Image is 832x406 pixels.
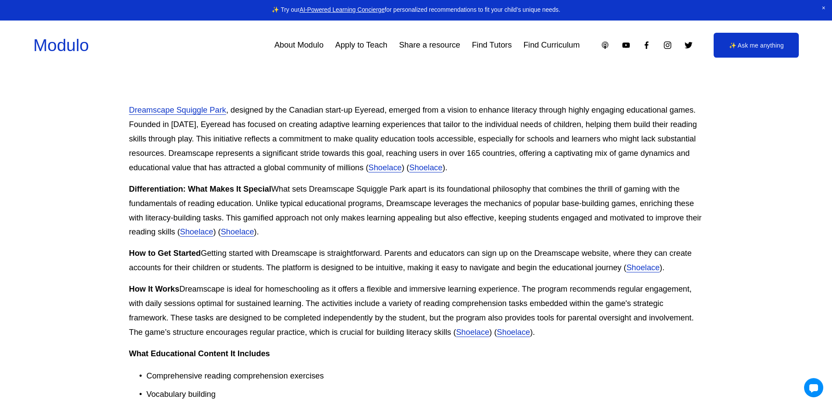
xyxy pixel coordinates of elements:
a: Shoelace [626,263,659,272]
strong: Differentiation: What Makes It Special [129,184,271,193]
p: What sets Dreamscape Squiggle Park apart is its foundational philosophy that combines the thrill ... [129,182,703,240]
a: Find Tutors [472,37,511,53]
a: Shoelace [180,227,213,236]
a: Shoelace [221,227,254,236]
a: Shoelace [456,327,489,337]
p: Getting started with Dreamscape is straightforward. Parents and educators can sign up on the Drea... [129,246,703,275]
a: Shoelace [369,163,402,172]
a: Instagram [663,41,672,50]
a: Apple Podcasts [601,41,610,50]
p: Dreamscape is ideal for homeschooling as it offers a flexible and immersive learning experience. ... [129,282,703,340]
a: About Modulo [274,37,324,53]
a: Share a resource [399,37,460,53]
strong: What Educational Content It Includes [129,349,270,358]
a: Modulo [33,36,89,55]
a: AI-Powered Learning Concierge [300,7,385,13]
a: Dreamscape Squiggle Park [129,105,226,114]
p: Vocabulary building [146,387,703,402]
a: YouTube [621,41,631,50]
a: Facebook [642,41,651,50]
a: Shoelace [409,163,442,172]
a: ✨ Ask me anything [714,33,799,58]
strong: How to Get Started [129,248,200,258]
a: Find Curriculum [523,37,580,53]
p: , designed by the Canadian start-up Eyeread, emerged from a vision to enhance literacy through hi... [129,103,703,175]
strong: How It Works [129,284,179,293]
a: Twitter [684,41,693,50]
a: Shoelace [497,327,530,337]
a: Apply to Teach [335,37,387,53]
p: Comprehensive reading comprehension exercises [146,369,703,383]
